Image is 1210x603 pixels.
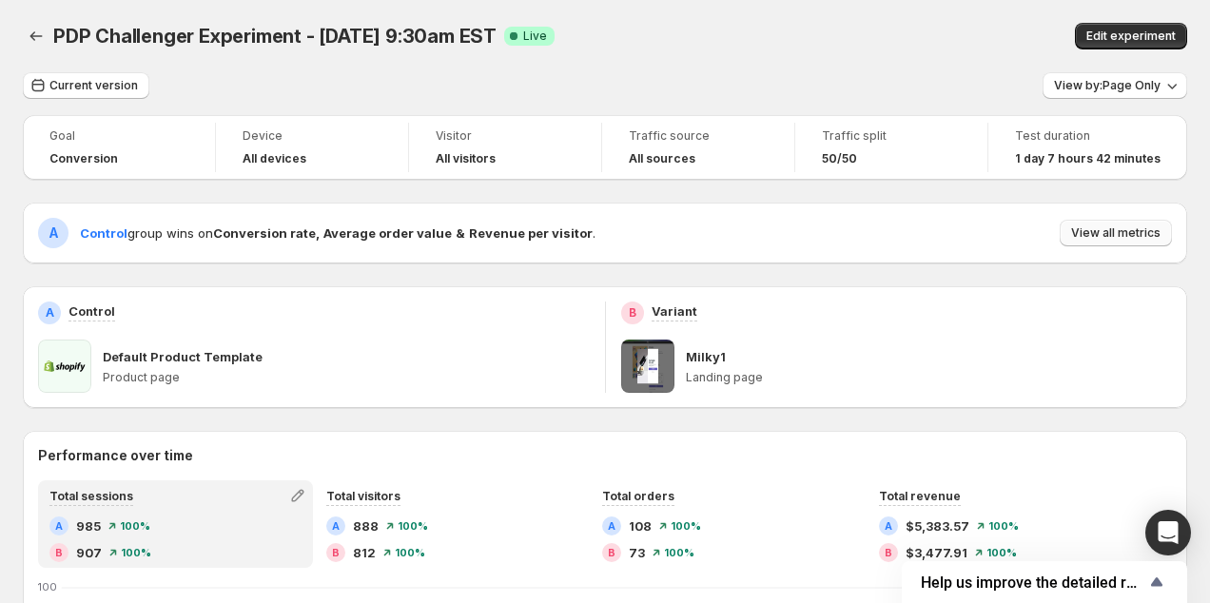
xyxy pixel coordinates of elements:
[686,370,1173,385] p: Landing page
[1015,128,1161,144] span: Test duration
[1015,126,1161,168] a: Test duration1 day 7 hours 42 minutes
[49,489,133,503] span: Total sessions
[398,520,428,532] span: 100 %
[436,151,496,166] h4: All visitors
[326,489,400,503] span: Total visitors
[395,547,425,558] span: 100 %
[68,301,115,321] p: Control
[1145,510,1191,555] div: Open Intercom Messenger
[608,520,615,532] h2: A
[629,543,645,562] span: 73
[629,126,768,168] a: Traffic sourceAll sources
[986,547,1017,558] span: 100 %
[38,340,91,393] img: Default Product Template
[664,547,694,558] span: 100 %
[436,126,575,168] a: VisitorAll visitors
[332,520,340,532] h2: A
[921,571,1168,593] button: Show survey - Help us improve the detailed report for A/B campaigns
[243,126,381,168] a: DeviceAll devices
[1054,78,1161,93] span: View by: Page Only
[822,151,857,166] span: 50/50
[55,520,63,532] h2: A
[121,547,151,558] span: 100 %
[1086,29,1176,44] span: Edit experiment
[621,340,674,393] img: Milky1
[885,547,892,558] h2: B
[120,520,150,532] span: 100 %
[822,126,961,168] a: Traffic split50/50
[53,25,497,48] span: PDP Challenger Experiment - [DATE] 9:30am EST
[76,543,102,562] span: 907
[1060,220,1172,246] button: View all metrics
[323,225,452,241] strong: Average order value
[55,547,63,558] h2: B
[213,225,316,241] strong: Conversion rate
[80,225,595,241] span: group wins on .
[456,225,465,241] strong: &
[885,520,892,532] h2: A
[469,225,593,241] strong: Revenue per visitor
[879,489,961,503] span: Total revenue
[602,489,674,503] span: Total orders
[686,347,726,366] p: Milky1
[353,543,376,562] span: 812
[23,72,149,99] button: Current version
[49,224,58,243] h2: A
[629,151,695,166] h4: All sources
[906,516,969,535] span: $5,383.57
[23,23,49,49] button: Back
[49,126,188,168] a: GoalConversion
[988,520,1019,532] span: 100 %
[523,29,547,44] span: Live
[906,543,967,562] span: $3,477.91
[49,128,188,144] span: Goal
[49,151,118,166] span: Conversion
[38,446,1172,465] h2: Performance over time
[1075,23,1187,49] button: Edit experiment
[629,305,636,321] h2: B
[1043,72,1187,99] button: View by:Page Only
[49,78,138,93] span: Current version
[671,520,701,532] span: 100 %
[629,516,652,535] span: 108
[1015,151,1161,166] span: 1 day 7 hours 42 minutes
[921,574,1145,592] span: Help us improve the detailed report for A/B campaigns
[629,128,768,144] span: Traffic source
[103,370,590,385] p: Product page
[243,151,306,166] h4: All devices
[353,516,379,535] span: 888
[80,225,127,241] span: Control
[332,547,340,558] h2: B
[316,225,320,241] strong: ,
[608,547,615,558] h2: B
[822,128,961,144] span: Traffic split
[38,580,57,593] text: 100
[243,128,381,144] span: Device
[436,128,575,144] span: Visitor
[76,516,101,535] span: 985
[103,347,263,366] p: Default Product Template
[1071,225,1161,241] span: View all metrics
[46,305,54,321] h2: A
[652,301,697,321] p: Variant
